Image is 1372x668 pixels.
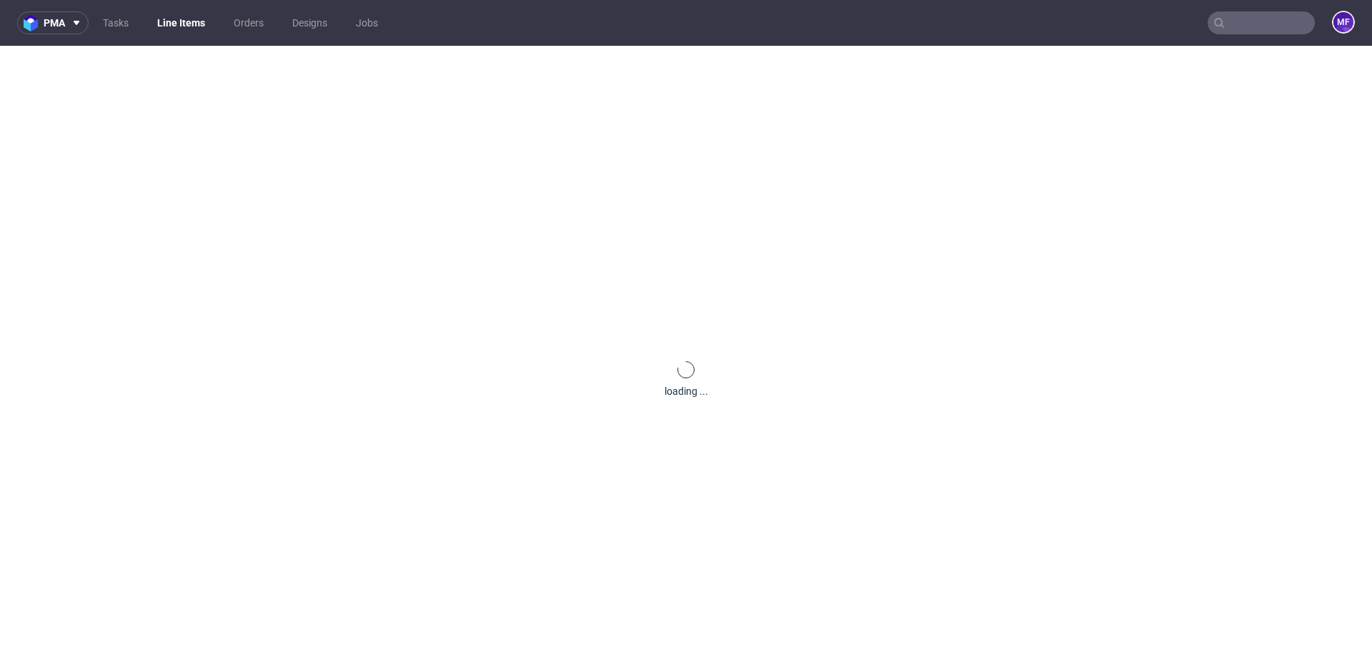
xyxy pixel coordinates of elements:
a: Jobs [347,11,387,34]
span: pma [44,18,65,28]
a: Designs [284,11,336,34]
figcaption: MF [1333,12,1353,32]
a: Tasks [94,11,137,34]
a: Line Items [149,11,214,34]
div: loading ... [665,384,708,398]
img: logo [24,15,44,31]
a: Orders [225,11,272,34]
button: pma [17,11,89,34]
